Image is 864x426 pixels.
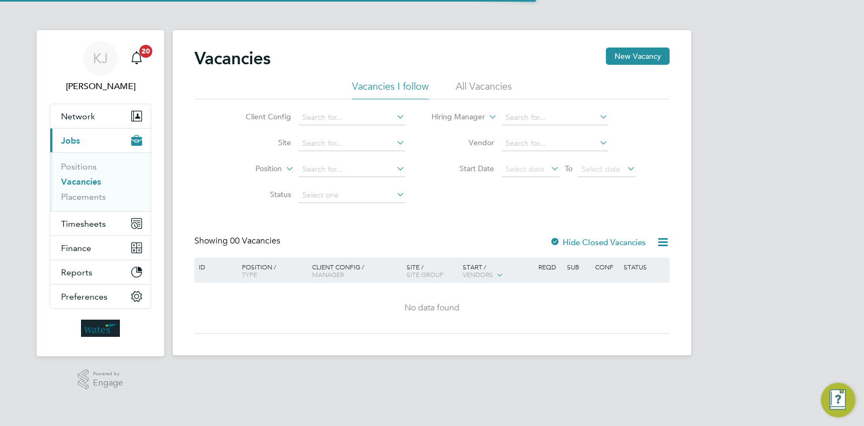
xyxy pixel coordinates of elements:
[456,80,512,99] li: All Vacancies
[564,258,592,276] div: Sub
[502,136,608,151] input: Search for...
[821,383,855,417] button: Engage Resource Center
[93,369,123,378] span: Powered by
[139,45,152,58] span: 20
[220,164,282,174] label: Position
[606,48,670,65] button: New Vacancy
[229,190,291,199] label: Status
[229,138,291,147] label: Site
[50,285,151,308] button: Preferences
[50,152,151,211] div: Jobs
[61,177,101,187] a: Vacancies
[50,260,151,284] button: Reports
[81,320,120,337] img: wates-logo-retina.png
[299,110,405,125] input: Search for...
[407,270,443,279] span: Site Group
[196,258,234,276] div: ID
[61,219,106,229] span: Timesheets
[194,48,271,69] h2: Vacancies
[299,136,405,151] input: Search for...
[194,235,282,247] div: Showing
[50,236,151,260] button: Finance
[230,235,280,246] span: 00 Vacancies
[50,80,151,93] span: Kieran Jenkins
[592,258,620,276] div: Conf
[37,30,164,356] nav: Main navigation
[229,112,291,121] label: Client Config
[505,164,544,174] span: Select date
[404,258,461,283] div: Site /
[50,129,151,152] button: Jobs
[242,270,257,279] span: Type
[352,80,429,99] li: Vacancies I follow
[50,104,151,128] button: Network
[78,369,124,390] a: Powered byEngage
[582,164,620,174] span: Select date
[61,161,97,172] a: Positions
[299,188,405,203] input: Select one
[61,267,92,278] span: Reports
[432,138,494,147] label: Vendor
[93,378,123,388] span: Engage
[126,41,147,76] a: 20
[309,258,404,283] div: Client Config /
[93,51,108,65] span: KJ
[234,258,309,283] div: Position /
[502,110,608,125] input: Search for...
[61,192,106,202] a: Placements
[61,136,80,146] span: Jobs
[299,162,405,177] input: Search for...
[50,212,151,235] button: Timesheets
[536,258,564,276] div: Reqd
[621,258,668,276] div: Status
[460,258,536,285] div: Start /
[463,270,493,279] span: Vendors
[562,161,576,175] span: To
[50,41,151,93] a: KJ[PERSON_NAME]
[61,111,95,121] span: Network
[550,237,646,247] label: Hide Closed Vacancies
[61,292,107,302] span: Preferences
[423,112,485,123] label: Hiring Manager
[61,243,91,253] span: Finance
[196,302,668,314] div: No data found
[50,320,151,337] a: Go to home page
[432,164,494,173] label: Start Date
[312,270,344,279] span: Manager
